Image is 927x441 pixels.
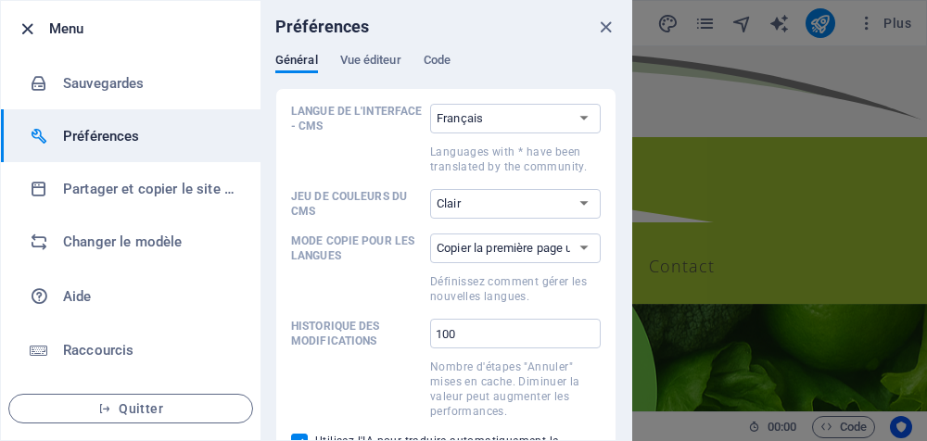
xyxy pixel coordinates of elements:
[63,231,235,253] h6: Changer le modèle
[291,319,423,348] p: Historique des modifications
[1,269,260,324] a: Aide
[24,401,237,416] span: Quitter
[340,49,401,75] span: Vue éditeur
[430,189,601,219] select: Jeu de couleurs du CMS
[63,125,235,147] h6: Préférences
[275,16,370,38] h6: Préférences
[63,285,235,308] h6: Aide
[8,394,253,423] button: Quitter
[594,16,616,38] button: close
[424,49,451,75] span: Code
[291,233,423,263] p: Mode copie pour les langues
[291,104,423,133] p: Langue de l'interface - CMS
[430,359,601,419] p: Nombre d'étapes "Annuler" mises en cache. Diminuer la valeur peut augmenter les performances.
[275,49,318,75] span: Général
[430,274,601,304] p: Définissez comment gérer les nouvelles langues.
[430,104,601,133] select: Langue de l'interface - CMSLanguages with * have been translated by the community.
[430,319,601,348] input: Historique des modificationsNombre d'étapes "Annuler" mises en cache. Diminuer la valeur peut aug...
[63,339,235,361] h6: Raccourcis
[49,18,246,40] h6: Menu
[430,233,601,263] select: Mode copie pour les languesDéfinissez comment gérer les nouvelles langues.
[430,145,601,174] p: Languages with * have been translated by the community.
[275,53,616,88] div: Préférences
[63,178,235,200] h6: Partager et copier le site web
[63,72,235,94] h6: Sauvegardes
[291,189,423,219] p: Jeu de couleurs du CMS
